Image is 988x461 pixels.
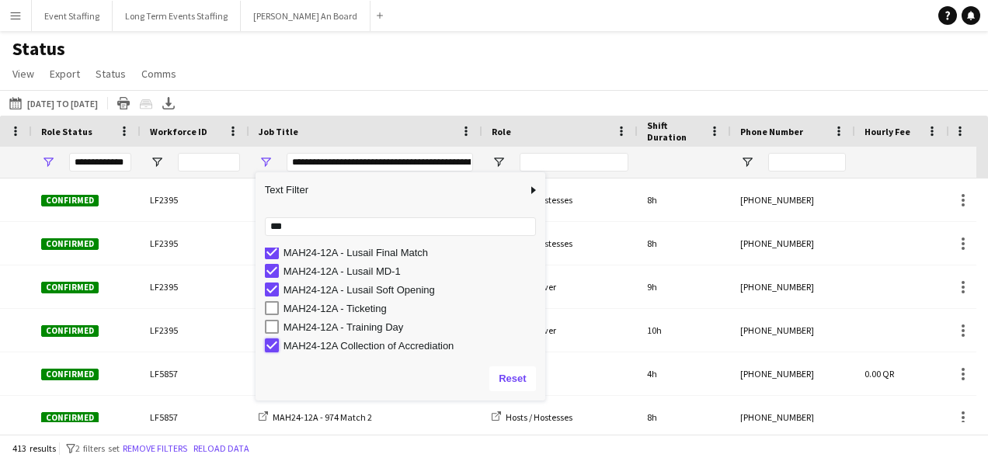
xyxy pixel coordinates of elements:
[284,321,541,333] div: MAH24-12A - Training Day
[506,411,572,423] span: Hosts / Hostesses
[731,396,855,438] div: [PHONE_NUMBER]
[135,64,183,84] a: Comms
[740,126,803,137] span: Phone Number
[731,222,855,265] div: [PHONE_NUMBER]
[259,126,298,137] span: Job Title
[284,340,541,352] div: MAH24-12A Collection of Accrediation
[259,411,372,423] a: MAH24-12A - 974 Match 2
[284,303,541,314] div: MAH24-12A - Ticketing
[50,67,80,81] span: Export
[256,177,527,203] span: Text Filter
[731,352,855,395] div: [PHONE_NUMBER]
[41,126,92,137] span: Role Status
[864,368,894,380] span: 0.00 QR
[273,411,372,423] span: MAH24-12A - 974 Match 2
[256,172,545,400] div: Column Filter
[120,440,190,457] button: Remove filters
[75,442,120,454] span: 2 filters set
[141,309,249,352] div: LF2395
[150,155,164,169] button: Open Filter Menu
[41,325,99,337] span: Confirmed
[89,64,132,84] a: Status
[141,352,249,395] div: LF5857
[41,282,99,293] span: Confirmed
[6,94,101,113] button: [DATE] to [DATE]
[284,265,541,277] div: MAH24-12A - Lusail MD-1
[638,222,731,265] div: 8h
[520,153,628,172] input: Role Filter Input
[32,1,113,31] button: Event Staffing
[492,411,572,423] a: Hosts / Hostesses
[492,126,511,137] span: Role
[141,179,249,221] div: LF2395
[256,150,545,355] div: Filter List
[638,309,731,352] div: 10h
[647,120,703,143] span: Shift Duration
[141,265,249,308] div: LF2395
[114,94,133,113] app-action-btn: Print
[864,126,910,137] span: Hourly Fee
[41,238,99,250] span: Confirmed
[96,67,126,81] span: Status
[489,366,535,391] button: Reset
[12,67,34,81] span: View
[768,153,846,172] input: Phone Number Filter Input
[731,265,855,308] div: [PHONE_NUMBER]
[178,153,240,172] input: Workforce ID Filter Input
[731,309,855,352] div: [PHONE_NUMBER]
[43,64,86,84] a: Export
[731,179,855,221] div: [PHONE_NUMBER]
[141,396,249,438] div: LF5857
[113,1,241,31] button: Long Term Events Staffing
[638,179,731,221] div: 8h
[492,155,506,169] button: Open Filter Menu
[638,265,731,308] div: 9h
[159,94,178,113] app-action-btn: Export XLSX
[638,396,731,438] div: 8h
[259,155,273,169] button: Open Filter Menu
[41,412,99,424] span: Confirmed
[740,155,754,169] button: Open Filter Menu
[150,126,207,137] span: Workforce ID
[6,64,40,84] a: View
[141,67,176,81] span: Comms
[141,222,249,265] div: LF2395
[41,369,99,380] span: Confirmed
[284,284,541,296] div: MAH24-12A - Lusail Soft Opening
[190,440,252,457] button: Reload data
[638,352,731,395] div: 4h
[41,195,99,206] span: Confirmed
[241,1,370,31] button: [PERSON_NAME] An Board
[265,217,536,236] input: Search filter values
[284,247,541,258] div: MAH24-12A - Lusail Final Match
[41,155,55,169] button: Open Filter Menu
